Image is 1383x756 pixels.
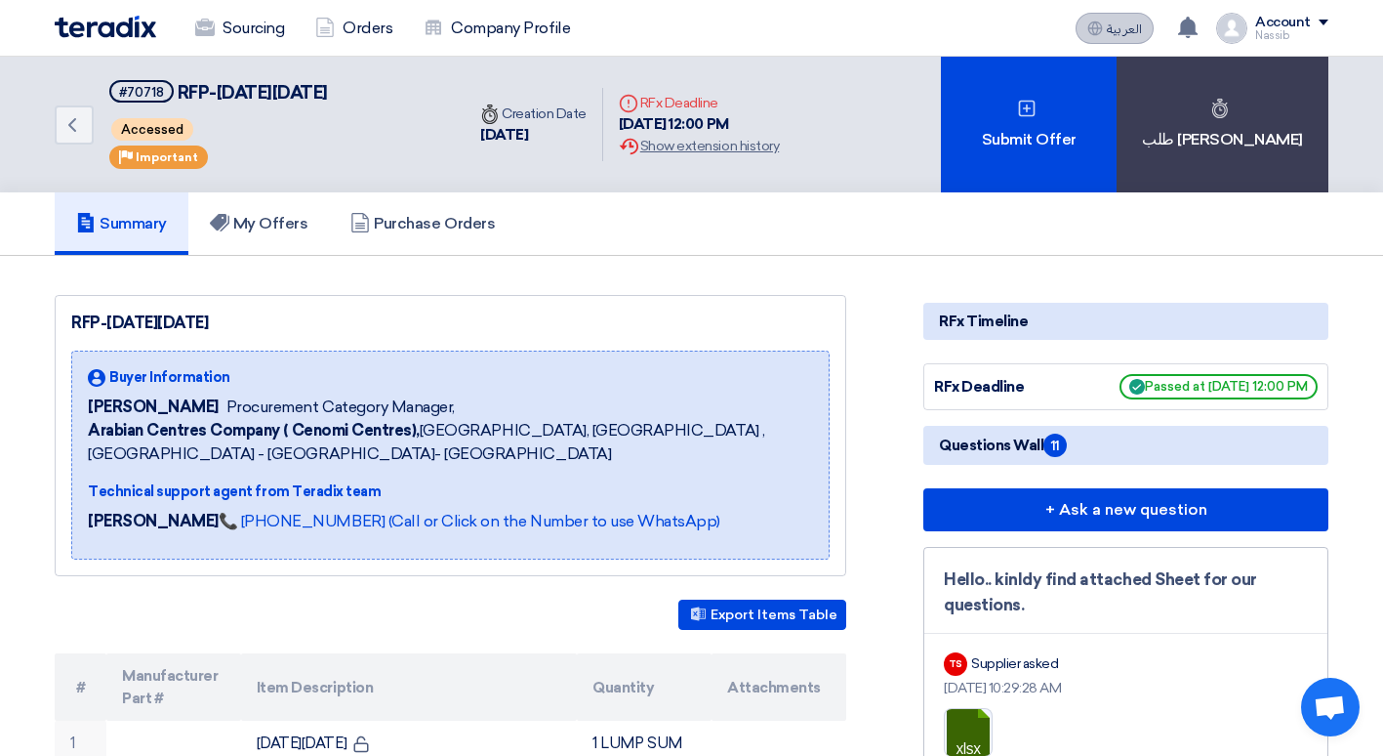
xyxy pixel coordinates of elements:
[480,104,587,124] div: Creation Date
[923,488,1328,531] button: + Ask a new question
[88,419,813,466] span: [GEOGRAPHIC_DATA], [GEOGRAPHIC_DATA] ,[GEOGRAPHIC_DATA] - [GEOGRAPHIC_DATA]- [GEOGRAPHIC_DATA]
[678,600,846,630] button: Export Items Table
[106,653,241,721] th: Manufacturer Part #
[941,57,1117,192] div: Submit Offer
[350,214,495,233] h5: Purchase Orders
[944,652,967,676] div: TS
[1216,13,1247,44] img: profile_test.png
[111,118,193,141] span: Accessed
[944,567,1308,617] div: Hello.. kinldy find attached Sheet for our questions.
[55,653,106,721] th: #
[88,482,813,502] div: Technical support agent from Teradix team
[329,192,516,255] a: Purchase Orders
[109,367,230,388] span: Buyer Information
[1255,30,1328,41] div: Nassib
[1255,15,1311,31] div: Account
[939,434,1067,457] span: Questions Wall
[1107,22,1142,36] span: العربية
[71,312,830,335] div: RFP-[DATE][DATE]
[923,303,1328,340] div: RFx Timeline
[712,653,846,721] th: Attachments
[119,86,164,99] div: #70718
[1043,434,1067,457] span: 11
[88,421,420,440] b: Arabian Centres Company ( Cenomi Centres),
[300,7,408,50] a: Orders
[619,136,779,156] div: Show extension history
[55,192,188,255] a: Summary
[55,16,156,38] img: Teradix logo
[480,124,587,147] div: [DATE]
[1117,57,1328,192] div: طلب [PERSON_NAME]
[1301,678,1360,736] a: Open chat
[76,214,167,233] h5: Summary
[944,678,1308,698] div: [DATE] 10:29:28 AM
[88,396,219,419] span: [PERSON_NAME]
[971,653,1058,674] div: Supplier asked
[136,150,198,164] span: Important
[219,512,720,530] a: 📞 [PHONE_NUMBER] (Call or Click on the Number to use WhatsApp)
[180,7,300,50] a: Sourcing
[408,7,586,50] a: Company Profile
[226,396,455,419] span: Procurement Category Manager,
[619,93,779,113] div: RFx Deadline
[577,653,712,721] th: Quantity
[241,653,578,721] th: Item Description
[109,80,328,105] h5: RFP-Saudi National Day 2025
[1119,374,1318,399] span: Passed at [DATE] 12:00 PM
[934,376,1080,399] div: RFx Deadline
[1076,13,1154,44] button: العربية
[88,512,219,530] strong: [PERSON_NAME]
[188,192,330,255] a: My Offers
[210,214,308,233] h5: My Offers
[178,82,328,104] span: RFP-[DATE][DATE]
[619,113,779,136] div: [DATE] 12:00 PM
